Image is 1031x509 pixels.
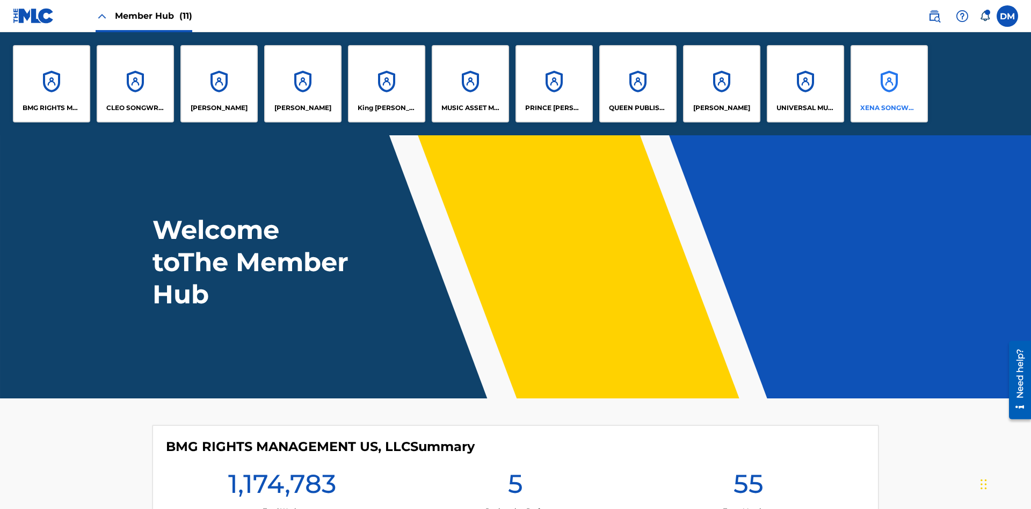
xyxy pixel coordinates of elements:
a: Public Search [924,5,945,27]
a: Accounts[PERSON_NAME] [683,45,760,122]
a: AccountsQUEEN PUBLISHA [599,45,677,122]
p: King McTesterson [358,103,416,113]
img: Close [96,10,108,23]
p: EYAMA MCSINGER [274,103,331,113]
p: UNIVERSAL MUSIC PUB GROUP [776,103,835,113]
a: AccountsMUSIC ASSET MANAGEMENT (MAM) [432,45,509,122]
p: CLEO SONGWRITER [106,103,165,113]
span: Member Hub [115,10,192,22]
p: MUSIC ASSET MANAGEMENT (MAM) [441,103,500,113]
h1: 1,174,783 [228,468,336,506]
a: Accounts[PERSON_NAME] [264,45,342,122]
a: Accounts[PERSON_NAME] [180,45,258,122]
img: help [956,10,969,23]
h1: 5 [508,468,523,506]
div: Drag [981,468,987,500]
span: (11) [179,11,192,21]
a: AccountsXENA SONGWRITER [851,45,928,122]
img: search [928,10,941,23]
a: AccountsPRINCE [PERSON_NAME] [515,45,593,122]
p: PRINCE MCTESTERSON [525,103,584,113]
p: QUEEN PUBLISHA [609,103,667,113]
h4: BMG RIGHTS MANAGEMENT US, LLC [166,439,475,455]
h1: Welcome to The Member Hub [153,214,353,310]
p: XENA SONGWRITER [860,103,919,113]
a: AccountsUNIVERSAL MUSIC PUB GROUP [767,45,844,122]
iframe: Resource Center [1001,337,1031,425]
iframe: Chat Widget [977,457,1031,509]
a: AccountsCLEO SONGWRITER [97,45,174,122]
p: ELVIS COSTELLO [191,103,248,113]
div: Notifications [979,11,990,21]
p: BMG RIGHTS MANAGEMENT US, LLC [23,103,81,113]
div: Help [952,5,973,27]
img: MLC Logo [13,8,54,24]
a: AccountsBMG RIGHTS MANAGEMENT US, LLC [13,45,90,122]
div: User Menu [997,5,1018,27]
h1: 55 [734,468,764,506]
p: RONALD MCTESTERSON [693,103,750,113]
a: AccountsKing [PERSON_NAME] [348,45,425,122]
